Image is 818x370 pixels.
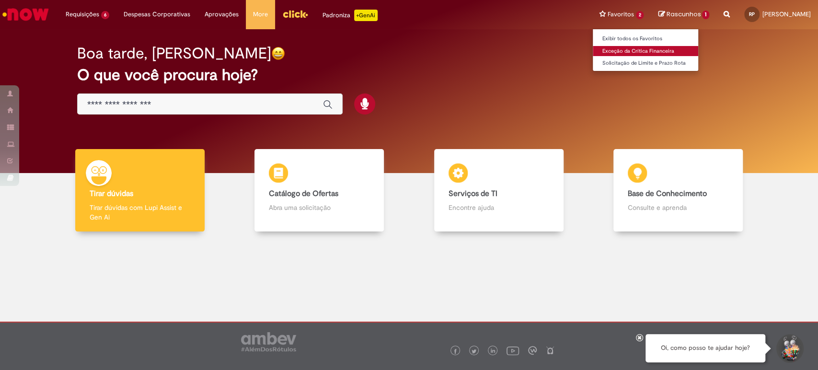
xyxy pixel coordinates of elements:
[593,46,699,57] a: Exceção da Crítica Financeira
[666,10,701,19] span: Rascunhos
[449,203,549,212] p: Encontre ajuda
[645,334,765,362] div: Oi, como posso te ajudar hoje?
[101,11,109,19] span: 6
[323,10,378,21] div: Padroniza
[702,11,709,19] span: 1
[50,149,230,232] a: Tirar dúvidas Tirar dúvidas com Lupi Assist e Gen Ai
[282,7,308,21] img: click_logo_yellow_360x200.png
[271,46,285,60] img: happy-face.png
[453,349,458,354] img: logo_footer_facebook.png
[546,346,554,355] img: logo_footer_naosei.png
[409,149,588,232] a: Serviços de TI Encontre ajuda
[749,11,755,17] span: RP
[608,10,634,19] span: Favoritos
[658,10,709,19] a: Rascunhos
[90,203,190,222] p: Tirar dúvidas com Lupi Assist e Gen Ai
[124,10,190,19] span: Despesas Corporativas
[593,58,699,69] a: Solicitação de Limite e Prazo Rota
[77,45,271,62] h2: Boa tarde, [PERSON_NAME]
[241,332,296,351] img: logo_footer_ambev_rotulo_gray.png
[77,67,741,83] h2: O que você procura hoje?
[472,349,476,354] img: logo_footer_twitter.png
[90,189,133,198] b: Tirar dúvidas
[269,189,338,198] b: Catálogo de Ofertas
[1,5,50,24] img: ServiceNow
[491,348,495,354] img: logo_footer_linkedin.png
[269,203,369,212] p: Abra uma solicitação
[636,11,644,19] span: 2
[775,334,804,363] button: Iniciar Conversa de Suporte
[592,29,699,71] ul: Favoritos
[205,10,239,19] span: Aprovações
[66,10,99,19] span: Requisições
[253,10,268,19] span: More
[762,10,811,18] span: [PERSON_NAME]
[354,10,378,21] p: +GenAi
[507,344,519,357] img: logo_footer_youtube.png
[588,149,768,232] a: Base de Conhecimento Consulte e aprenda
[628,203,728,212] p: Consulte e aprenda
[230,149,409,232] a: Catálogo de Ofertas Abra uma solicitação
[528,346,537,355] img: logo_footer_workplace.png
[628,189,707,198] b: Base de Conhecimento
[449,189,497,198] b: Serviços de TI
[593,34,699,44] a: Exibir todos os Favoritos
